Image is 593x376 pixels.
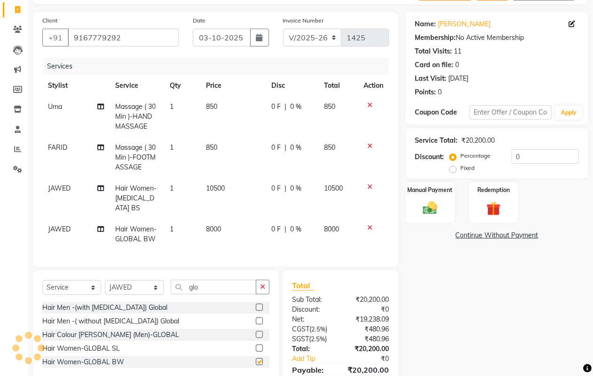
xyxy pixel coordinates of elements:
[482,200,505,217] img: _gift.svg
[415,46,452,56] div: Total Visits:
[415,107,469,117] div: Coupon Code
[290,143,301,153] span: 0 %
[285,324,340,334] div: ( )
[115,225,157,243] span: Hair Women-GLOBAL BW
[164,75,200,96] th: Qty
[115,143,156,171] span: Massage ( 30 Min )-FOOTMASSAGE
[48,225,71,233] span: JAWED
[48,184,71,192] span: JAWED
[415,33,579,43] div: No Active Membership
[68,29,179,46] input: Search by Name/Mobile/Email/Code
[285,305,340,315] div: Discount:
[461,136,495,146] div: ₹20,200.00
[455,60,459,70] div: 0
[290,184,301,193] span: 0 %
[42,316,179,326] div: Hair Men -( without [MEDICAL_DATA]) Global
[170,102,174,111] span: 1
[206,184,225,192] span: 10500
[285,224,286,234] span: |
[271,143,281,153] span: 0 F
[292,281,314,291] span: Total
[318,75,358,96] th: Total
[271,184,281,193] span: 0 F
[415,87,436,97] div: Points:
[285,295,340,305] div: Sub Total:
[408,186,453,194] label: Manual Payment
[170,225,174,233] span: 1
[454,46,461,56] div: 11
[340,295,396,305] div: ₹20,200.00
[271,102,281,112] span: 0 F
[285,315,340,324] div: Net:
[555,106,582,120] button: Apply
[340,344,396,354] div: ₹20,200.00
[271,224,281,234] span: 0 F
[285,143,286,153] span: |
[340,305,396,315] div: ₹0
[285,184,286,193] span: |
[477,186,510,194] label: Redemption
[115,102,156,130] span: Massage ( 30 Min )-HAND MASSAGE
[340,334,396,344] div: ₹480.96
[48,143,67,152] span: FARID
[206,225,221,233] span: 8000
[438,87,442,97] div: 0
[460,152,490,160] label: Percentage
[42,16,57,25] label: Client
[340,324,396,334] div: ₹480.96
[115,184,157,212] span: Hair Women-[MEDICAL_DATA] BS
[200,75,266,96] th: Price
[415,74,446,84] div: Last Visit:
[290,102,301,112] span: 0 %
[350,354,396,364] div: ₹0
[285,102,286,112] span: |
[292,335,309,343] span: SGST
[470,105,552,120] input: Enter Offer / Coupon Code
[460,164,474,172] label: Fixed
[285,354,350,364] a: Add Tip
[193,16,206,25] label: Date
[324,225,339,233] span: 8000
[415,19,436,29] div: Name:
[42,29,69,46] button: +91
[415,152,444,162] div: Discount:
[266,75,318,96] th: Disc
[42,75,110,96] th: Stylist
[311,335,325,343] span: 2.5%
[340,364,396,376] div: ₹20,200.00
[43,58,396,75] div: Services
[419,200,441,216] img: _cash.svg
[42,303,167,313] div: Hair Men -(with [MEDICAL_DATA]) Global
[415,136,458,146] div: Service Total:
[448,74,468,84] div: [DATE]
[285,364,340,376] div: Payable:
[340,315,396,324] div: ₹19,238.09
[285,344,340,354] div: Total:
[42,344,120,353] div: Hair Women-GLOBAL SL
[358,75,389,96] th: Action
[324,184,343,192] span: 10500
[415,60,453,70] div: Card on file:
[170,143,174,152] span: 1
[290,224,301,234] span: 0 %
[42,330,179,340] div: Hair Colour [PERSON_NAME] (Men)-GLOBAL
[170,184,174,192] span: 1
[42,357,124,367] div: Hair Women-GLOBAL BW
[292,325,309,333] span: CGST
[110,75,164,96] th: Service
[415,33,456,43] div: Membership:
[438,19,490,29] a: [PERSON_NAME]
[48,102,62,111] span: Uma
[283,16,324,25] label: Invoice Number
[324,143,335,152] span: 850
[206,143,217,152] span: 850
[285,334,340,344] div: ( )
[311,325,325,333] span: 2.5%
[324,102,335,111] span: 850
[171,280,256,294] input: Search or Scan
[206,102,217,111] span: 850
[407,230,586,240] a: Continue Without Payment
